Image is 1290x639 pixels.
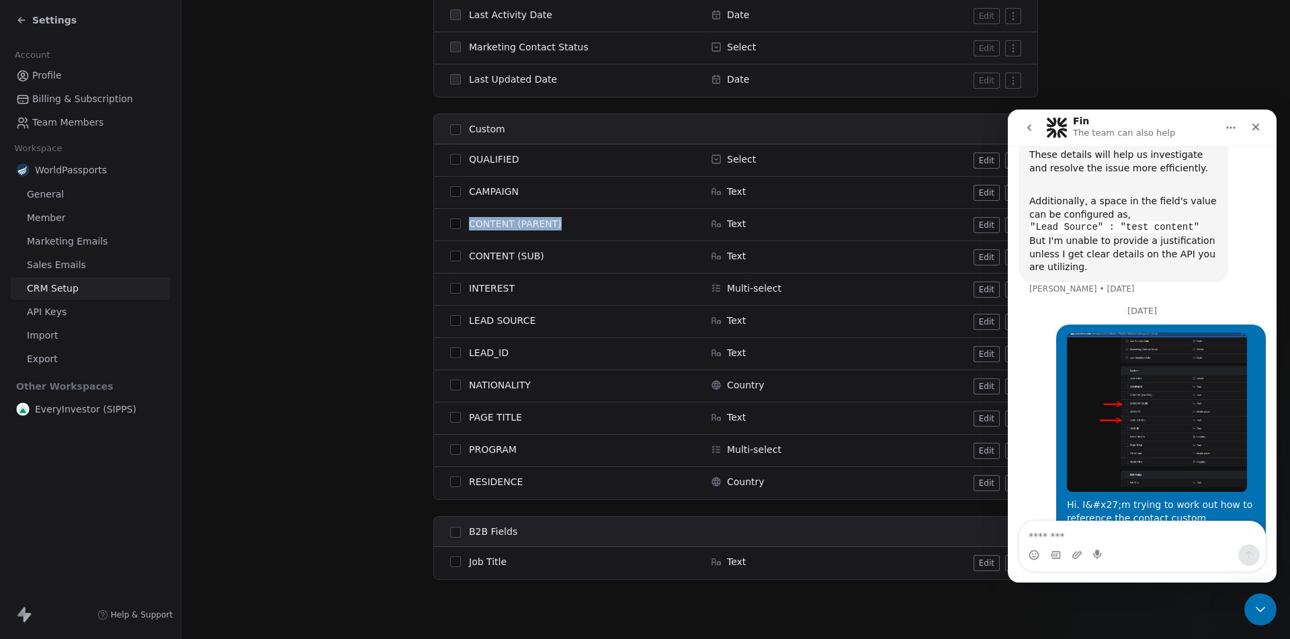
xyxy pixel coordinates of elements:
span: INTEREST [469,282,515,295]
span: Select [727,40,756,54]
div: Additionally, a space in the field's value can be configured as, [21,85,210,112]
div: These details will help us investigate and resolve the issue more efficiently. [21,39,210,65]
span: Workspace [9,138,68,159]
span: Marketing Contact Status [469,40,589,54]
button: Emoji picker [21,440,32,451]
span: Marketing Emails [27,235,107,249]
button: Send a message… [230,435,252,456]
span: Last Activity Date [469,8,552,22]
span: EveryInvestor (SIPPS) [35,402,136,416]
img: favicon.webp [16,163,30,177]
button: Edit [974,346,1000,362]
span: Select [727,153,756,166]
button: Gif picker [42,440,53,451]
a: Billing & Subscription [11,88,170,110]
span: Billing & Subscription [32,92,133,106]
div: Hi. I&#x27;m trying to work out how to reference the contact custom properties, when creating a n... [48,215,258,450]
a: Help & Support [97,609,173,620]
span: B2B Fields [469,525,517,539]
span: CAMPAIGN [469,185,519,198]
span: Text [727,314,746,327]
a: Member [11,207,170,229]
a: Import [11,325,170,347]
span: QUALIFIED [469,153,519,166]
button: Edit [974,73,1000,89]
span: LEAD_ID [469,346,509,359]
span: Job Title [469,555,507,568]
code: "Lead Source" : "test content" [21,112,192,124]
button: Edit [974,8,1000,24]
span: Text [727,185,746,198]
button: Edit [974,555,1000,571]
span: Team Members [32,116,103,130]
span: Settings [32,13,77,27]
div: Alex says… [11,215,258,466]
a: Profile [11,65,170,87]
span: API Keys [27,305,67,319]
button: Edit [974,153,1000,169]
span: Member [27,211,66,225]
textarea: Message… [11,412,257,435]
span: Text [727,249,746,263]
span: Other Workspaces [11,376,119,397]
button: Edit [974,443,1000,459]
a: CRM Setup [11,278,170,300]
iframe: Intercom live chat [1008,110,1277,583]
img: EI.png [16,402,30,416]
button: Edit [974,378,1000,394]
span: PROGRAM [469,443,517,456]
button: Edit [974,40,1000,56]
span: Help & Support [111,609,173,620]
a: Marketing Emails [11,230,170,253]
a: Export [11,348,170,370]
a: Sales Emails [11,254,170,276]
span: Multi-select [727,282,781,295]
a: Team Members [11,112,170,134]
span: Date [727,73,749,86]
button: Edit [974,249,1000,265]
span: Text [727,217,746,230]
span: CONTENT (PARENT) [469,217,562,230]
button: Edit [974,217,1000,233]
span: CONTENT (SUB) [469,249,544,263]
span: Last Updated Date [469,73,557,86]
iframe: Intercom live chat [1244,593,1277,626]
button: Upload attachment [64,440,75,451]
span: Country [727,378,765,392]
span: Custom [469,122,505,136]
span: Import [27,329,58,343]
button: Edit [974,411,1000,427]
span: Date [727,8,749,22]
button: Edit [974,475,1000,491]
div: Hi. I&#x27;m trying to work out how to reference the contact custom properties, when creating a n... [59,389,247,441]
span: Sales Emails [27,258,86,272]
span: Multi-select [727,443,781,456]
span: Text [727,555,746,568]
button: Edit [974,282,1000,298]
span: NATIONALITY [469,378,531,392]
div: [DATE] [11,197,258,215]
a: API Keys [11,301,170,323]
span: Profile [32,69,62,83]
a: General [11,183,170,206]
span: Text [727,411,746,424]
span: Country [727,475,765,488]
span: CRM Setup [27,282,79,296]
span: Text [727,346,746,359]
span: Export [27,352,58,366]
div: But I'm unable to provide a justification unless I get clear details on the API you are utilizing. [21,125,210,165]
div: [PERSON_NAME] • [DATE] [21,175,127,183]
span: LEAD SOURCE [469,314,535,327]
span: WorldPassports [35,163,107,177]
a: Settings [16,13,77,27]
button: Edit [974,185,1000,201]
span: PAGE TITLE [469,411,522,424]
span: RESIDENCE [469,475,523,488]
button: Edit [974,314,1000,330]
